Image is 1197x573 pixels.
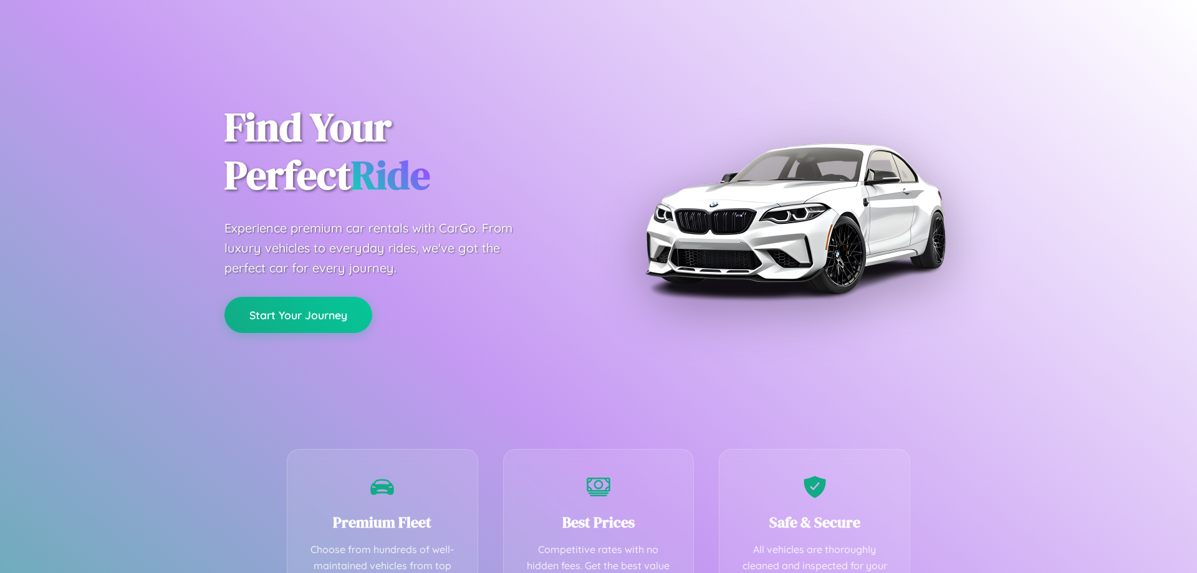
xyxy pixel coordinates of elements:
[224,297,372,333] button: Start Your Journey
[224,218,536,278] p: Experience premium car rentals with CarGo. From luxury vehicles to everyday rides, we've got the ...
[351,148,430,202] span: Ride
[224,104,580,200] h1: Find Your Perfect
[738,512,891,532] h3: Safe & Secure
[522,512,675,532] h3: Best Prices
[639,62,951,374] img: Premium BMW car rental vehicle
[306,512,459,532] h3: Premium Fleet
